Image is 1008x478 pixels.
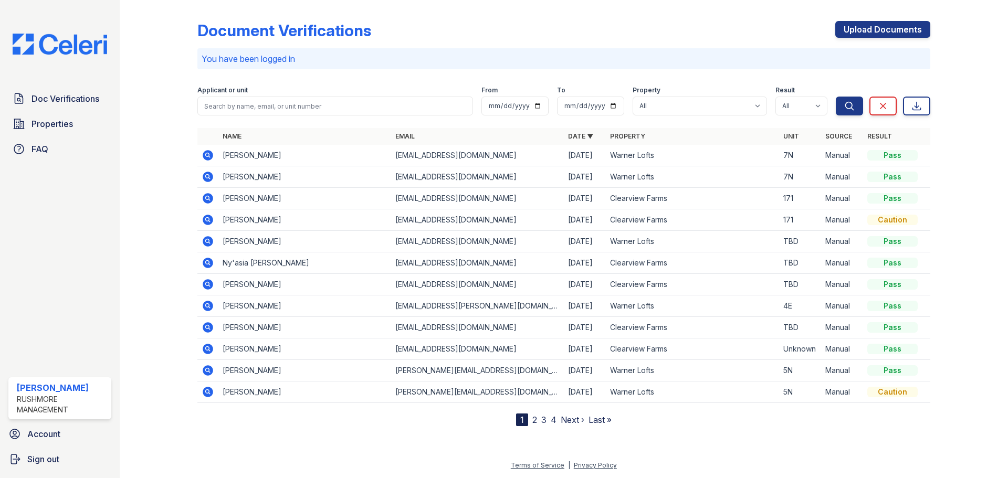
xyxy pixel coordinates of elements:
label: From [481,86,498,94]
a: FAQ [8,139,111,160]
td: [PERSON_NAME] [218,145,391,166]
div: Pass [867,236,918,247]
td: TBD [779,274,821,295]
td: [DATE] [564,188,606,209]
td: [DATE] [564,317,606,338]
div: Caution [867,215,918,225]
a: Privacy Policy [574,461,617,469]
td: 7N [779,145,821,166]
td: Ny'asia [PERSON_NAME] [218,252,391,274]
td: [EMAIL_ADDRESS][DOMAIN_NAME] [391,317,564,338]
td: [PERSON_NAME] [218,360,391,381]
td: Unknown [779,338,821,360]
td: 5N [779,360,821,381]
td: Manual [821,338,863,360]
div: Pass [867,301,918,311]
a: Result [867,132,892,140]
td: [EMAIL_ADDRESS][DOMAIN_NAME] [391,145,564,166]
td: [EMAIL_ADDRESS][DOMAIN_NAME] [391,274,564,295]
a: Property [610,132,645,140]
input: Search by name, email, or unit number [197,97,473,115]
td: [DATE] [564,381,606,403]
td: Manual [821,295,863,317]
td: 5N [779,381,821,403]
td: Clearview Farms [606,252,779,274]
a: Upload Documents [835,21,930,38]
td: Warner Lofts [606,295,779,317]
div: [PERSON_NAME] [17,381,107,394]
td: [DATE] [564,338,606,360]
td: Manual [821,274,863,295]
div: Pass [867,344,918,354]
td: Clearview Farms [606,274,779,295]
label: To [557,86,565,94]
div: Rushmore Management [17,394,107,415]
td: Warner Lofts [606,166,779,188]
td: 171 [779,188,821,209]
td: Clearview Farms [606,338,779,360]
td: Clearview Farms [606,188,779,209]
a: Last » [589,415,612,425]
a: Source [825,132,852,140]
td: [DATE] [564,231,606,252]
td: Manual [821,188,863,209]
td: [PERSON_NAME] [218,188,391,209]
td: Clearview Farms [606,317,779,338]
td: TBD [779,317,821,338]
td: [EMAIL_ADDRESS][DOMAIN_NAME] [391,231,564,252]
div: Pass [867,150,918,161]
a: Sign out [4,449,115,470]
td: 4E [779,295,821,317]
img: CE_Logo_Blue-a8612792a0a2168367f1c8372b55b34899dd931a85d93a1a3d3e32e68fde9ad4.png [4,34,115,55]
label: Applicant or unit [197,86,248,94]
td: [DATE] [564,145,606,166]
td: [PERSON_NAME] [218,274,391,295]
td: [PERSON_NAME] [218,209,391,231]
div: Caution [867,387,918,397]
td: [EMAIL_ADDRESS][DOMAIN_NAME] [391,188,564,209]
td: [EMAIL_ADDRESS][DOMAIN_NAME] [391,338,564,360]
td: Manual [821,252,863,274]
td: Warner Lofts [606,145,779,166]
td: [PERSON_NAME][EMAIL_ADDRESS][DOMAIN_NAME] [391,381,564,403]
td: Manual [821,317,863,338]
td: [PERSON_NAME] [218,295,391,317]
p: You have been logged in [202,52,926,65]
span: Account [27,428,60,440]
div: Pass [867,365,918,376]
a: Unit [783,132,799,140]
td: [EMAIL_ADDRESS][DOMAIN_NAME] [391,166,564,188]
td: TBD [779,231,821,252]
a: Terms of Service [511,461,564,469]
td: Warner Lofts [606,231,779,252]
td: [EMAIL_ADDRESS][PERSON_NAME][DOMAIN_NAME] [391,295,564,317]
label: Property [633,86,660,94]
div: Pass [867,172,918,182]
td: Clearview Farms [606,209,779,231]
a: Email [395,132,415,140]
td: [DATE] [564,295,606,317]
td: [PERSON_NAME] [218,317,391,338]
td: [DATE] [564,274,606,295]
td: [PERSON_NAME] [218,381,391,403]
td: Manual [821,360,863,381]
div: | [568,461,570,469]
a: Doc Verifications [8,88,111,109]
td: [EMAIL_ADDRESS][DOMAIN_NAME] [391,209,564,231]
a: Account [4,423,115,444]
td: TBD [779,252,821,274]
td: Warner Lofts [606,381,779,403]
td: [DATE] [564,209,606,231]
td: [DATE] [564,360,606,381]
a: Next › [561,415,584,425]
td: [PERSON_NAME][EMAIL_ADDRESS][DOMAIN_NAME] [391,360,564,381]
div: Pass [867,279,918,290]
td: [PERSON_NAME] [218,231,391,252]
td: Manual [821,231,863,252]
a: 3 [541,415,547,425]
div: Pass [867,258,918,268]
td: Manual [821,166,863,188]
td: Manual [821,209,863,231]
div: 1 [516,413,528,426]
